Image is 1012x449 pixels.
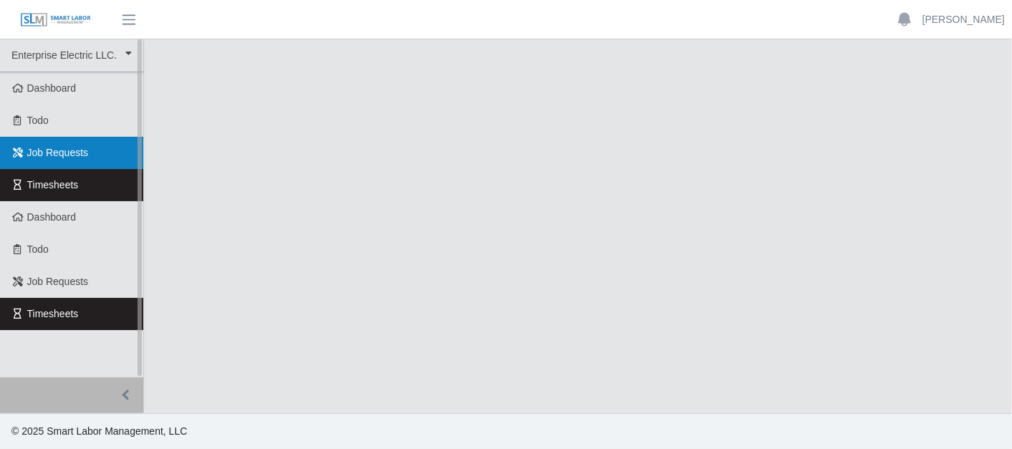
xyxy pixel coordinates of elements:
span: Todo [27,243,49,255]
span: Dashboard [27,82,77,94]
span: Dashboard [27,211,77,223]
span: Todo [27,115,49,126]
a: [PERSON_NAME] [922,12,1005,27]
span: Timesheets [27,308,79,319]
span: © 2025 Smart Labor Management, LLC [11,425,187,437]
span: Job Requests [27,147,89,158]
span: Timesheets [27,179,79,190]
img: SLM Logo [20,12,92,28]
span: Job Requests [27,276,89,287]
